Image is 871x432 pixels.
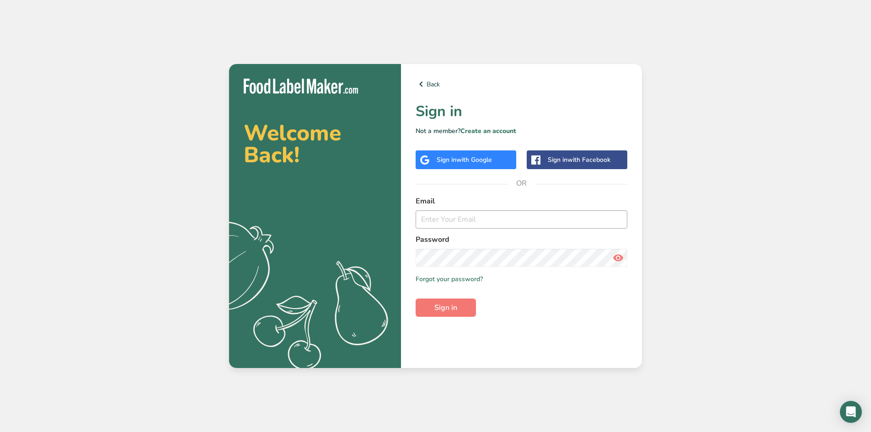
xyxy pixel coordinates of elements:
[416,274,483,284] a: Forgot your password?
[416,101,627,123] h1: Sign in
[244,122,386,166] h2: Welcome Back!
[416,126,627,136] p: Not a member?
[460,127,516,135] a: Create an account
[416,234,627,245] label: Password
[244,79,358,94] img: Food Label Maker
[416,299,476,317] button: Sign in
[508,170,535,197] span: OR
[416,210,627,229] input: Enter Your Email
[437,155,492,165] div: Sign in
[456,155,492,164] span: with Google
[840,401,862,423] div: Open Intercom Messenger
[416,196,627,207] label: Email
[416,79,627,90] a: Back
[548,155,610,165] div: Sign in
[434,302,457,313] span: Sign in
[567,155,610,164] span: with Facebook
